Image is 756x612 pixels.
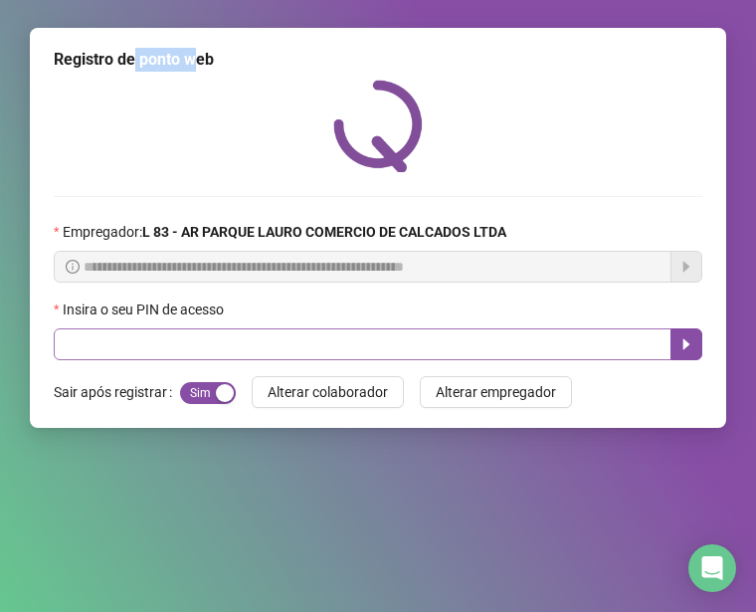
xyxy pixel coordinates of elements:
[688,544,736,592] div: Open Intercom Messenger
[436,381,556,403] span: Alterar empregador
[420,376,572,408] button: Alterar empregador
[268,381,388,403] span: Alterar colaborador
[54,376,180,408] label: Sair após registrar
[678,336,694,352] span: caret-right
[54,299,237,320] label: Insira o seu PIN de acesso
[63,221,506,243] span: Empregador :
[54,48,702,72] div: Registro de ponto web
[252,376,404,408] button: Alterar colaborador
[142,224,506,240] strong: L 83 - AR PARQUE LAURO COMERCIO DE CALCADOS LTDA
[66,260,80,274] span: info-circle
[333,80,423,172] img: QRPoint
